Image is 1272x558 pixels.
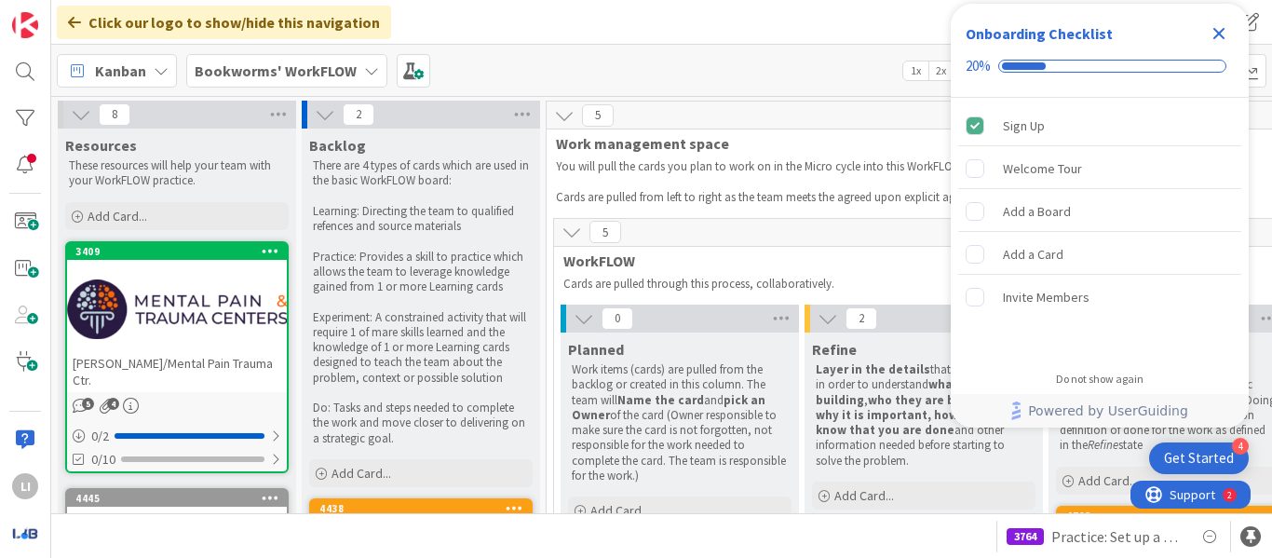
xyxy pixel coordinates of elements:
[951,4,1249,428] div: Checklist Container
[1078,472,1138,489] span: Add Card...
[1007,528,1044,545] div: 3764
[313,158,529,189] p: There are 4 types of cards which are used in the basic WorkFLOW board:
[107,398,119,410] span: 4
[958,234,1241,275] div: Add a Card is incomplete.
[95,60,146,82] span: Kanban
[67,243,287,260] div: 3409
[1003,243,1063,265] div: Add a Card
[1232,438,1249,455] div: 4
[311,500,531,517] div: 4438
[309,136,366,155] span: Backlog
[332,465,391,482] span: Add Card...
[313,401,529,446] p: Do: Tasks and steps needed to complete the work and move closer to delivering on a strategic goal.
[1028,400,1188,422] span: Powered by UserGuiding
[67,490,287,548] div: 4445Framework/Methodology overview video
[319,502,531,515] div: 4438
[1051,525,1184,548] span: Practice: Set up a team agreement
[589,221,621,243] span: 5
[67,507,287,548] div: Framework/Methodology overview video
[834,487,894,504] span: Add Card...
[57,6,391,39] div: Click our logo to show/hide this navigation
[65,136,137,155] span: Resources
[313,250,529,295] p: Practice: Provides a skill to practice which allows the team to leverage knowledge gained from 1 ...
[568,340,624,359] span: Planned
[343,103,374,126] span: 2
[958,148,1241,189] div: Welcome Tour is incomplete.
[960,394,1239,428] a: Powered by UserGuiding
[816,361,930,377] strong: Layer in the details
[846,307,877,330] span: 2
[951,98,1249,360] div: Checklist items
[966,58,991,75] div: 20%
[572,392,768,423] strong: pick an Owner
[99,103,130,126] span: 8
[928,61,954,80] span: 2x
[1003,157,1082,180] div: Welcome Tour
[67,243,287,392] div: 3409[PERSON_NAME]/Mental Pain Trauma Ctr.
[12,12,38,38] img: Visit kanbanzone.com
[39,3,85,25] span: Support
[91,427,109,446] span: 0 / 2
[958,105,1241,146] div: Sign Up is complete.
[313,204,529,235] p: Learning: Directing the team to qualified refences and source materials
[966,58,1234,75] div: Checklist progress: 20%
[311,500,531,541] div: 4438
[1003,200,1071,223] div: Add a Board
[1003,286,1089,308] div: Invite Members
[12,473,38,499] div: LI
[816,362,1032,469] p: that the team needs in order to understand , and other information needed before starting to solv...
[816,392,1034,439] strong: who they are building it for, why it is important, how will you know that you are done
[12,520,38,546] img: avatar
[1204,19,1234,48] div: Close Checklist
[1088,437,1118,453] em: Refine
[1003,115,1045,137] div: Sign Up
[195,61,357,80] b: Bookworms' WorkFLOW
[958,191,1241,232] div: Add a Board is incomplete.
[91,450,115,470] span: 0/10
[313,310,529,386] p: Experiment: A constrained activity that will require 1 of mare skills learned and the knowledge o...
[617,392,704,408] strong: Name the card
[1164,449,1234,468] div: Get Started
[67,425,287,448] div: 0/2
[67,351,287,392] div: [PERSON_NAME]/Mental Pain Trauma Ctr.
[67,490,287,507] div: 4445
[602,307,633,330] span: 0
[958,277,1241,318] div: Invite Members is incomplete.
[966,22,1113,45] div: Onboarding Checklist
[903,61,928,80] span: 1x
[75,245,287,258] div: 3409
[816,376,1013,407] strong: what they are building
[951,394,1249,428] div: Footer
[69,158,285,189] p: These resources will help your team with your WorkFLOW practice.
[1149,442,1249,474] div: Open Get Started checklist, remaining modules: 4
[572,362,788,483] p: Work items (cards) are pulled from the backlog or created in this column. The team will and of th...
[88,208,147,225] span: Add Card...
[590,502,650,519] span: Add Card...
[97,7,101,22] div: 2
[82,398,94,410] span: 5
[812,340,857,359] span: Refine
[582,104,614,127] span: 5
[1056,372,1143,387] div: Do not show again
[75,492,287,505] div: 4445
